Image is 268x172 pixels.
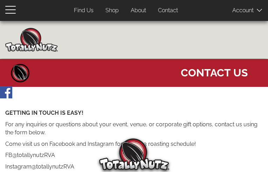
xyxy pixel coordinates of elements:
[100,4,124,17] a: Shop
[5,121,263,137] p: For any inquiries or questions about your event, venue, or corporate gift options, contact us usi...
[99,139,169,170] img: Totally Nutz Logo
[5,110,83,116] strong: GETTING IN TOUCH IS EASY!
[10,62,31,83] a: Home
[5,151,263,159] p: FB@totallynutzRVA
[5,28,58,52] img: Home
[125,4,151,17] a: About
[5,140,263,148] p: Come visit us on Facebook and Instagram for our 2023 roasting schedule!
[181,62,248,80] span: Contact Us
[153,4,183,17] a: Contact
[69,4,99,17] a: Find Us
